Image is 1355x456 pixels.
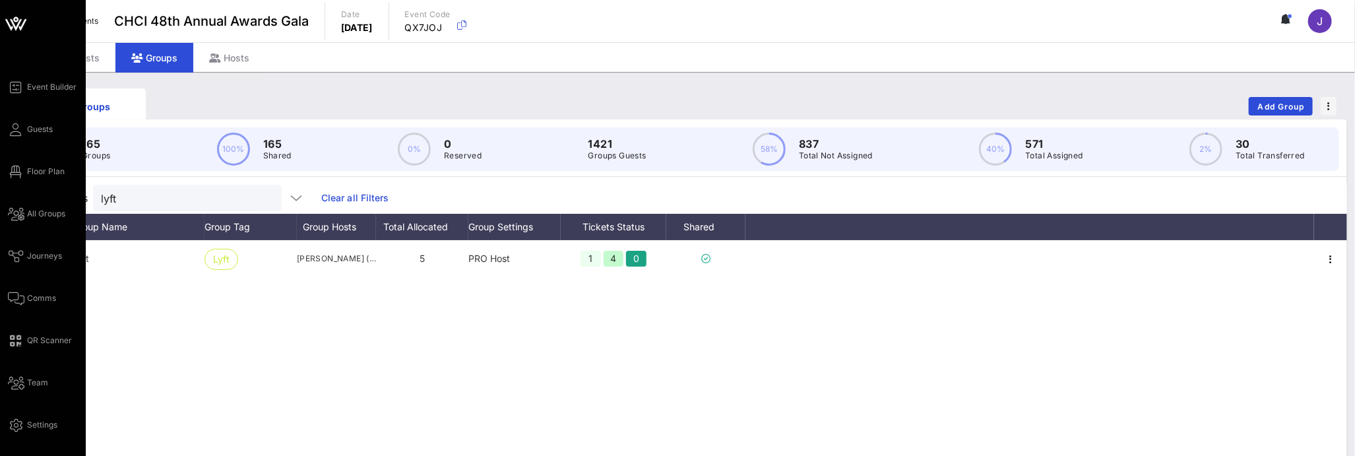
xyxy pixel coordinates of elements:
[27,335,72,346] span: QR Scanner
[297,252,376,265] span: [PERSON_NAME] ([EMAIL_ADDRESS][DOMAIN_NAME])
[8,290,56,306] a: Comms
[444,136,482,152] p: 0
[263,149,292,162] p: Shared
[799,149,873,162] p: Total Not Assigned
[561,214,666,240] div: Tickets Status
[82,149,110,162] p: Groups
[27,166,65,178] span: Floor Plan
[27,292,56,304] span: Comms
[27,419,57,431] span: Settings
[8,206,65,222] a: All Groups
[205,214,297,240] div: Group Tag
[1317,15,1323,28] span: J
[50,100,136,114] div: Groups
[604,251,624,267] div: 4
[27,208,65,220] span: All Groups
[341,21,373,34] p: [DATE]
[468,240,561,277] div: PRO Host
[341,8,373,21] p: Date
[626,251,646,267] div: 0
[8,79,77,95] a: Event Builder
[444,149,482,162] p: Reserved
[8,375,48,391] a: Team
[405,8,451,21] p: Event Code
[1257,102,1305,112] span: Add Group
[193,43,265,73] div: Hosts
[588,136,646,152] p: 1421
[666,214,745,240] div: Shared
[1308,9,1332,33] div: J
[1236,136,1305,152] p: 30
[8,333,72,348] a: QR Scanner
[581,251,601,267] div: 1
[799,136,873,152] p: 837
[420,253,425,264] span: 5
[8,248,62,264] a: Journeys
[468,214,561,240] div: Group Settings
[73,214,205,240] div: Group Name
[321,191,389,205] a: Clear all Filters
[27,377,48,389] span: Team
[405,21,451,34] p: QX7JOJ
[27,123,53,135] span: Guests
[588,149,646,162] p: Groups Guests
[297,214,376,240] div: Group Hosts
[82,136,110,152] p: 165
[1236,149,1305,162] p: Total Transferred
[115,43,193,73] div: Groups
[8,417,57,433] a: Settings
[213,249,230,269] span: Lyft
[114,11,309,31] span: CHCI 48th Annual Awards Gala
[27,250,62,262] span: Journeys
[27,81,77,93] span: Event Builder
[263,136,292,152] p: 165
[376,214,468,240] div: Total Allocated
[1249,97,1313,115] button: Add Group
[8,121,53,137] a: Guests
[1025,149,1083,162] p: Total Assigned
[1025,136,1083,152] p: 571
[8,164,65,179] a: Floor Plan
